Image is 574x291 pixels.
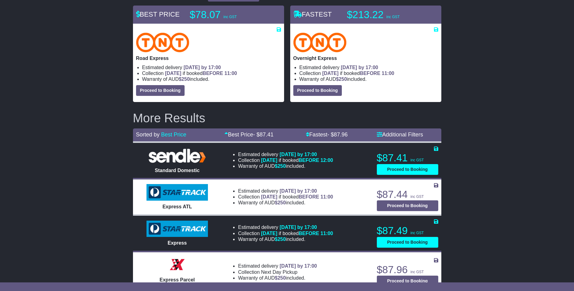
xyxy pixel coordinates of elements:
[377,164,438,175] button: Proceed to Booking
[238,188,333,194] li: Estimated delivery
[238,151,333,157] li: Estimated delivery
[299,158,319,163] span: BEFORE
[136,10,180,18] span: BEST PRICE
[182,77,190,82] span: 250
[168,240,187,246] span: Express
[225,132,273,138] a: Best Price- $87.41
[238,269,317,275] li: Collection
[184,65,221,70] span: [DATE] by 17:00
[238,157,333,163] li: Collection
[279,188,317,194] span: [DATE] by 17:00
[299,70,438,76] li: Collection
[334,132,348,138] span: 87.96
[162,204,192,209] span: Express ATL
[299,194,319,199] span: BEFORE
[327,132,348,138] span: - $
[336,77,347,82] span: $
[279,152,317,157] span: [DATE] by 17:00
[377,152,438,164] p: $87.41
[238,200,333,206] li: Warranty of AUD included.
[321,231,333,236] span: 11:00
[299,76,438,82] li: Warranty of AUD included.
[136,55,281,61] p: Road Express
[411,270,424,274] span: inc GST
[142,70,281,76] li: Collection
[278,200,286,205] span: 250
[261,231,277,236] span: [DATE]
[136,85,185,96] button: Proceed to Booking
[253,132,273,138] span: - $
[377,132,423,138] a: Additional Filters
[136,33,189,52] img: TNT Domestic: Road Express
[293,85,342,96] button: Proceed to Booking
[238,194,333,200] li: Collection
[275,163,286,169] span: $
[261,194,277,199] span: [DATE]
[360,71,381,76] span: BEFORE
[411,231,424,235] span: inc GST
[386,15,400,19] span: inc GST
[377,264,438,276] p: $87.96
[293,10,332,18] span: FASTEST
[165,71,181,76] span: [DATE]
[275,200,286,205] span: $
[411,158,424,162] span: inc GST
[142,65,281,70] li: Estimated delivery
[275,275,286,281] span: $
[165,71,237,76] span: if booked
[190,9,267,21] p: $78.07
[203,71,223,76] span: BEFORE
[238,163,333,169] li: Warranty of AUD included.
[238,275,317,281] li: Warranty of AUD included.
[377,276,438,286] button: Proceed to Booking
[275,237,286,242] span: $
[146,221,208,237] img: StarTrack: Express
[225,71,237,76] span: 11:00
[224,15,237,19] span: inc GST
[322,71,338,76] span: [DATE]
[238,224,333,230] li: Estimated delivery
[168,255,186,274] img: Border Express: Express Parcel Service
[261,158,333,163] span: if booked
[339,77,347,82] span: 250
[293,55,438,61] p: Overnight Express
[321,158,333,163] span: 12:00
[179,77,190,82] span: $
[142,76,281,82] li: Warranty of AUD included.
[382,71,394,76] span: 11:00
[261,158,277,163] span: [DATE]
[377,200,438,211] button: Proceed to Booking
[261,194,333,199] span: if booked
[238,230,333,236] li: Collection
[278,163,286,169] span: 250
[279,263,317,269] span: [DATE] by 17:00
[155,168,200,173] span: Standard Domestic
[377,188,438,201] p: $87.44
[238,263,317,269] li: Estimated delivery
[347,9,424,21] p: $213.22
[377,237,438,248] button: Proceed to Booking
[306,132,348,138] a: Fastest- $87.96
[260,132,273,138] span: 87.41
[377,225,438,237] p: $87.49
[261,269,297,275] span: Next Day Pickup
[278,237,286,242] span: 250
[238,236,333,242] li: Warranty of AUD included.
[322,71,394,76] span: if booked
[411,195,424,199] span: inc GST
[278,275,286,281] span: 250
[133,111,441,125] h2: More Results
[146,147,208,164] img: Sendle: Standard Domestic
[341,65,378,70] span: [DATE] by 17:00
[160,277,195,288] span: Express Parcel Service
[146,184,208,201] img: StarTrack: Express ATL
[261,231,333,236] span: if booked
[299,65,438,70] li: Estimated delivery
[136,132,160,138] span: Sorted by
[299,231,319,236] span: BEFORE
[293,33,347,52] img: TNT Domestic: Overnight Express
[321,194,333,199] span: 11:00
[279,225,317,230] span: [DATE] by 17:00
[161,132,186,138] a: Best Price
